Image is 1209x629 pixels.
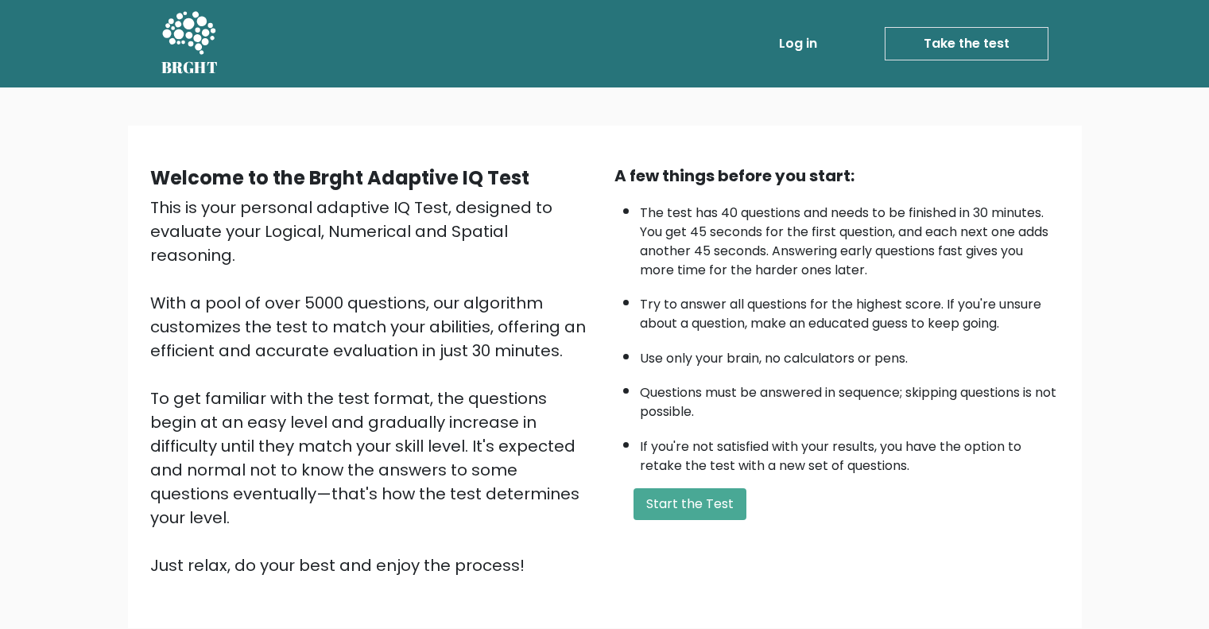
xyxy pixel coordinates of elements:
[150,196,595,577] div: This is your personal adaptive IQ Test, designed to evaluate your Logical, Numerical and Spatial ...
[634,488,746,520] button: Start the Test
[150,165,529,191] b: Welcome to the Brght Adaptive IQ Test
[885,27,1048,60] a: Take the test
[161,58,219,77] h5: BRGHT
[640,287,1060,333] li: Try to answer all questions for the highest score. If you're unsure about a question, make an edu...
[161,6,219,81] a: BRGHT
[640,375,1060,421] li: Questions must be answered in sequence; skipping questions is not possible.
[640,341,1060,368] li: Use only your brain, no calculators or pens.
[640,196,1060,280] li: The test has 40 questions and needs to be finished in 30 minutes. You get 45 seconds for the firs...
[614,164,1060,188] div: A few things before you start:
[640,429,1060,476] li: If you're not satisfied with your results, you have the option to retake the test with a new set ...
[773,28,823,60] a: Log in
